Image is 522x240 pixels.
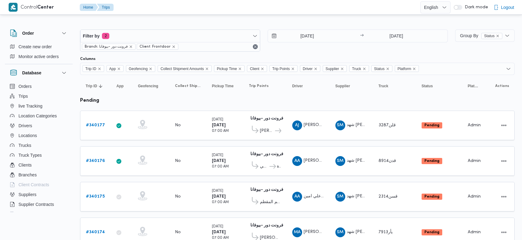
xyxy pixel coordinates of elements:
button: Group ByStatusremove selected entity [455,30,515,42]
span: SM [337,120,343,130]
button: Locations [7,131,70,140]
span: Collect Shipment Amounts [158,65,212,72]
span: Pickup Time [212,84,233,89]
span: Admin [468,159,481,163]
button: Logout [491,1,517,14]
span: شهد [PERSON_NAME] [PERSON_NAME] [347,194,427,198]
div: Shahad Mustfi Ahmad Abadah Abas Hamodah [335,192,345,202]
button: Remove Client from selection in this group [261,67,264,71]
button: Remove [252,43,259,50]
span: Locations [18,132,37,139]
b: pending [80,98,99,103]
button: Supplier Contracts [7,199,70,209]
span: Pickup Time [214,65,245,72]
button: Remove Geofencing from selection in this group [149,67,152,71]
span: Truck [352,65,361,72]
div: No [175,230,181,235]
span: Supplier [323,65,347,72]
b: # 340175 [86,195,105,199]
b: فرونت دور -بيوفانا [250,223,283,227]
span: Supplier Contracts [18,201,54,208]
span: Status [484,33,495,39]
button: Supplier [333,81,370,91]
button: Actions [499,192,509,202]
small: [DATE] [212,154,223,157]
b: [DATE] [212,195,226,199]
span: Supplier [326,65,339,72]
small: 07:00 AM [212,201,229,204]
button: Remove Collect Shipment Amounts from selection in this group [205,67,209,71]
span: Trip ID [83,65,104,72]
span: Trucks [18,142,31,149]
span: Status [481,33,502,39]
span: Admin [468,195,481,199]
span: SM [337,192,343,202]
button: Devices [7,209,70,219]
span: Truck [378,84,388,89]
span: Pending [422,158,442,164]
span: Driver [300,65,320,72]
button: App [114,81,129,91]
span: Branches [18,171,37,179]
div: Ashraf Abadalbsir Abadalbsir Khidhuir [292,156,302,166]
span: Trips [18,92,28,100]
a: #340175 [86,193,105,200]
b: # 340177 [86,123,105,127]
span: AA [294,192,300,202]
button: Open list of options [506,66,511,71]
button: Remove Supplier from selection in this group [340,67,344,71]
span: Location Categories [18,112,57,120]
span: [PERSON_NAME] [PERSON_NAME] [304,123,375,127]
button: remove selected entity [172,45,176,49]
button: Status [419,81,459,91]
div: No [175,194,181,199]
b: [DATE] [212,230,226,234]
span: Truck Types [18,151,42,159]
button: Remove Trip Points from selection in this group [291,67,295,71]
span: App [109,65,116,72]
button: Database [10,69,68,77]
span: علي امين [PERSON_NAME] [304,194,357,198]
span: SM [337,227,343,237]
span: Client [250,65,259,72]
button: Branches [7,170,70,180]
span: Create new order [18,43,52,50]
span: Status [374,65,385,72]
span: Geofencing [138,84,158,89]
div: → [360,34,364,38]
button: Filter by2 active filters [80,30,260,42]
div: Shahad Mustfi Ahmad Abadah Abas Hamodah [335,227,345,237]
small: [DATE] [212,189,223,193]
button: Trip IDSorted in descending order [83,81,108,91]
button: Clients [7,160,70,170]
span: Pending [422,194,442,200]
button: Remove Driver from selection in this group [314,67,318,71]
div: No [175,123,181,128]
b: Pending [424,124,439,127]
div: Mustfi Ahmad Said Mustfi [292,227,302,237]
button: Drivers [7,121,70,131]
span: Devices [18,210,34,218]
span: App [107,65,123,72]
button: Remove Platform from selection in this group [412,67,416,71]
span: Collect Shipment Amounts [175,84,201,89]
span: Trip ID; Sorted in descending order [86,84,97,89]
button: Monitor active orders [7,52,70,61]
b: [DATE] [212,123,226,127]
span: قدن8914 [378,159,396,163]
button: Location Categories [7,111,70,121]
span: Orders [18,83,32,90]
small: [DATE] [212,118,223,121]
span: Admin [468,230,481,234]
button: Suppliers [7,190,70,199]
span: Pending [422,229,442,235]
b: فرونت دور -بيوفانا [250,116,283,120]
button: Truck [376,81,413,91]
span: Logout [501,4,514,11]
span: Suppliers [18,191,36,198]
b: فرونت دور -بيوفانا [250,188,283,192]
button: Truck Types [7,150,70,160]
small: 07:00 AM [212,129,229,133]
span: Dark mode [462,5,488,10]
input: Press the down key to open a popover containing a calendar. [268,30,338,42]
